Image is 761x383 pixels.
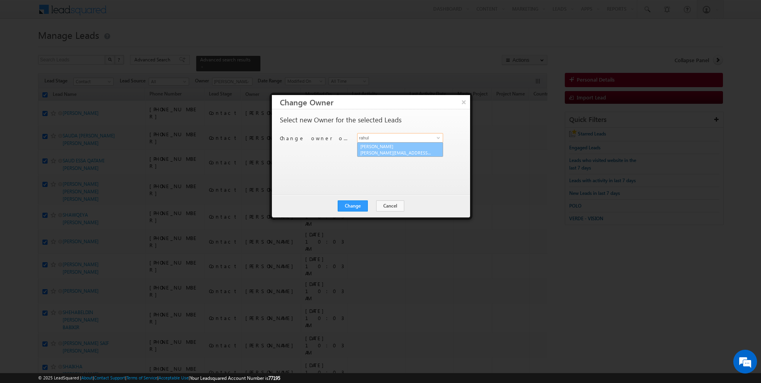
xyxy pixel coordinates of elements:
h3: Change Owner [280,95,470,109]
span: [PERSON_NAME][EMAIL_ADDRESS][DOMAIN_NAME] [360,150,432,156]
a: Acceptable Use [159,375,189,380]
img: d_60004797649_company_0_60004797649 [13,42,33,52]
em: Start Chat [108,244,144,255]
button: Change [338,200,368,212]
textarea: Type your message and hit 'Enter' [10,73,145,238]
span: 77195 [268,375,280,381]
a: Show All Items [432,134,442,142]
a: About [81,375,93,380]
span: © 2025 LeadSquared | | | | | [38,374,280,382]
a: Contact Support [94,375,125,380]
div: Minimize live chat window [130,4,149,23]
p: Change owner of 13 leads to [280,135,351,142]
input: Type to Search [357,133,443,143]
p: Select new Owner for the selected Leads [280,116,402,124]
div: Chat with us now [41,42,133,52]
button: × [457,95,470,109]
a: Terms of Service [126,375,157,380]
button: Cancel [376,200,404,212]
a: [PERSON_NAME] [357,142,443,157]
span: Your Leadsquared Account Number is [190,375,280,381]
